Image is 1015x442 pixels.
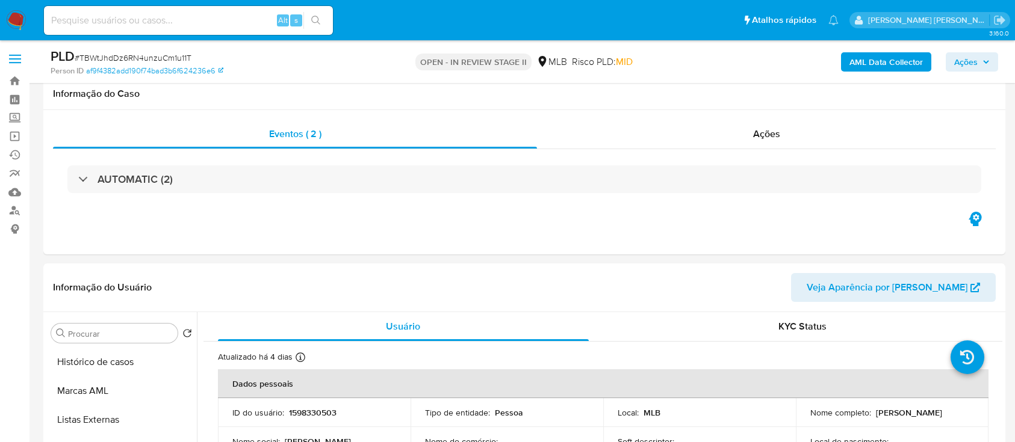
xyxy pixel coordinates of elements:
input: Pesquise usuários ou casos... [44,13,333,28]
span: KYC Status [778,319,827,333]
input: Procurar [68,328,173,339]
p: MLB [644,407,660,418]
span: Usuário [386,319,420,333]
span: Ações [753,127,780,141]
button: Listas Externas [46,405,197,434]
div: MLB [536,55,567,69]
p: ID do usuário : [232,407,284,418]
span: # TBWtJhdDz6RN4unzuCm1u11T [75,52,191,64]
span: MID [616,55,633,69]
p: Tipo de entidade : [425,407,490,418]
button: Veja Aparência por [PERSON_NAME] [791,273,996,302]
span: Atalhos rápidos [752,14,816,26]
span: s [294,14,298,26]
button: Ações [946,52,998,72]
p: Pessoa [495,407,523,418]
button: Marcas AML [46,376,197,405]
a: Notificações [828,15,839,25]
b: PLD [51,46,75,66]
p: Nome completo : [810,407,871,418]
p: OPEN - IN REVIEW STAGE II [415,54,532,70]
h3: AUTOMATIC (2) [98,173,173,186]
span: Risco PLD: [572,55,633,69]
a: Sair [993,14,1006,26]
button: AML Data Collector [841,52,931,72]
button: Histórico de casos [46,348,197,376]
button: search-icon [303,12,328,29]
span: Alt [278,14,288,26]
h1: Informação do Usuário [53,281,152,293]
h1: Informação do Caso [53,88,996,100]
button: Retornar ao pedido padrão [182,328,192,342]
b: AML Data Collector [849,52,923,72]
b: Person ID [51,66,84,76]
p: [PERSON_NAME] [876,407,942,418]
div: AUTOMATIC (2) [67,165,981,193]
p: alessandra.barbosa@mercadopago.com [868,14,990,26]
a: af9f4382add190f74bad3b6f624236e6 [86,66,223,76]
p: Local : [618,407,639,418]
th: Dados pessoais [218,369,989,398]
button: Procurar [56,328,66,338]
p: 1598330503 [289,407,337,418]
span: Ações [954,52,978,72]
span: Eventos ( 2 ) [269,127,321,141]
p: Atualizado há 4 dias [218,351,293,363]
span: Veja Aparência por [PERSON_NAME] [807,273,967,302]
